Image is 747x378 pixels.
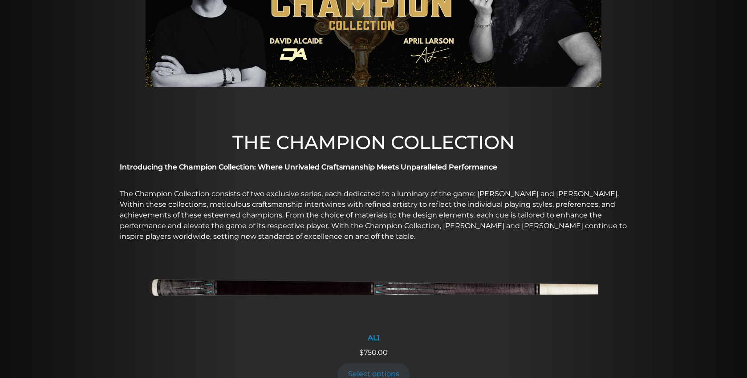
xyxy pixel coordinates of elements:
[359,348,388,357] span: 750.00
[120,163,497,171] strong: Introducing the Champion Collection: Where Unrivaled Craftsmanship Meets Unparalleled Performance
[120,189,627,242] p: The Champion Collection consists of two exclusive series, each dedicated to a luminary of the gam...
[149,334,598,342] div: AL1
[359,348,364,357] span: $
[149,253,598,347] a: AL1 AL1
[149,253,598,328] img: AL1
